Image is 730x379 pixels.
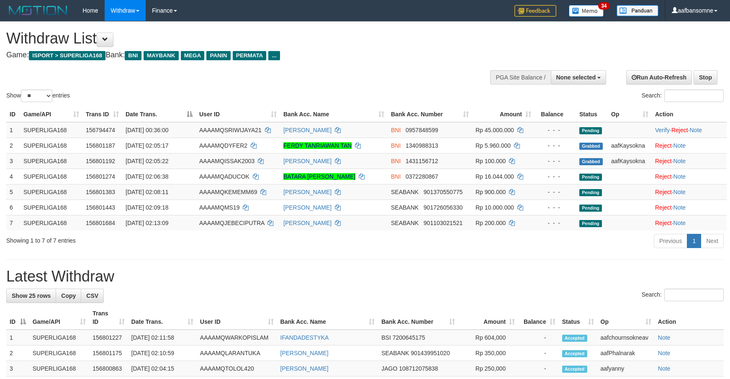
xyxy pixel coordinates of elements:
[126,173,168,180] span: [DATE] 02:06:38
[29,330,90,346] td: SUPERLIGA168
[476,158,506,164] span: Rp 100.000
[20,215,82,230] td: SUPERLIGA168
[6,184,20,200] td: 5
[518,306,559,330] th: Balance: activate to sort column ascending
[673,158,686,164] a: Note
[199,127,262,133] span: AAAAMQSRIWIJAYA21
[61,292,76,299] span: Copy
[128,346,197,361] td: [DATE] 02:10:59
[199,204,239,211] span: AAAAMQMS19
[476,142,511,149] span: Rp 5.960.000
[654,234,687,248] a: Previous
[538,172,573,181] div: - - -
[6,51,478,59] h4: Game: Bank:
[458,361,518,376] td: Rp 250,000
[562,335,587,342] span: Accepted
[122,107,196,122] th: Date Trans.: activate to sort column descending
[126,220,168,226] span: [DATE] 02:13:09
[6,153,20,169] td: 3
[199,189,257,195] span: AAAAMQKEMEMM69
[687,234,701,248] a: 1
[89,361,128,376] td: 156800863
[12,292,51,299] span: Show 25 rows
[562,350,587,357] span: Accepted
[424,189,463,195] span: Copy 901370550775 to clipboard
[673,142,686,149] a: Note
[126,127,168,133] span: [DATE] 00:36:00
[6,289,56,303] a: Show 25 rows
[6,138,20,153] td: 2
[424,204,463,211] span: Copy 901726056330 to clipboard
[283,142,352,149] a: FERDY TANRIAWAN TAN
[6,233,298,245] div: Showing 1 to 7 of 7 entries
[6,30,478,47] h1: Withdraw List
[652,169,727,184] td: ·
[576,107,608,122] th: Status
[206,51,230,60] span: PANIN
[86,220,115,226] span: 156801684
[689,127,702,133] a: Note
[6,330,29,346] td: 1
[29,51,105,60] span: ISPORT > SUPERLIGA168
[89,306,128,330] th: Trans ID: activate to sort column ascending
[6,122,20,138] td: 1
[673,220,686,226] a: Note
[393,334,425,341] span: Copy 7200645175 to clipboard
[476,220,506,226] span: Rp 200.000
[671,127,688,133] a: Reject
[199,220,265,226] span: AAAAMQJEBECIPUTRA
[551,70,607,85] button: None selected
[29,346,90,361] td: SUPERLIGA168
[579,205,602,212] span: Pending
[20,169,82,184] td: SUPERLIGA168
[6,4,70,17] img: MOTION_logo.png
[535,107,576,122] th: Balance
[81,289,104,303] a: CSV
[476,127,514,133] span: Rp 45.000.000
[128,330,197,346] td: [DATE] 02:11:58
[652,153,727,169] td: ·
[642,289,724,301] label: Search:
[388,107,472,122] th: Bank Acc. Number: activate to sort column ascending
[597,361,655,376] td: aafyanny
[655,127,670,133] a: Verify
[20,107,82,122] th: Game/API: activate to sort column ascending
[283,127,332,133] a: [PERSON_NAME]
[6,90,70,102] label: Show entries
[655,142,672,149] a: Reject
[476,189,506,195] span: Rp 900.000
[538,219,573,227] div: - - -
[655,158,672,164] a: Reject
[458,306,518,330] th: Amount: activate to sort column ascending
[6,107,20,122] th: ID
[6,215,20,230] td: 7
[476,204,514,211] span: Rp 10.000.000
[196,107,280,122] th: User ID: activate to sort column ascending
[658,350,671,356] a: Note
[6,268,724,285] h1: Latest Withdraw
[579,158,603,165] span: Grabbed
[652,215,727,230] td: ·
[673,204,686,211] a: Note
[579,220,602,227] span: Pending
[458,330,518,346] td: Rp 604,000
[655,189,672,195] a: Reject
[89,330,128,346] td: 156801227
[406,158,438,164] span: Copy 1431156712 to clipboard
[655,204,672,211] a: Reject
[538,157,573,165] div: - - -
[126,142,168,149] span: [DATE] 02:05:17
[458,346,518,361] td: Rp 350,000
[518,330,559,346] td: -
[125,51,141,60] span: BNI
[29,306,90,330] th: Game/API: activate to sort column ascending
[391,142,401,149] span: BNI
[608,153,652,169] td: aafKaysokna
[518,361,559,376] td: -
[20,184,82,200] td: SUPERLIGA168
[29,361,90,376] td: SUPERLIGA168
[399,365,438,372] span: Copy 108712075838 to clipboard
[556,74,596,81] span: None selected
[128,306,197,330] th: Date Trans.: activate to sort column ascending
[381,365,397,372] span: JAGO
